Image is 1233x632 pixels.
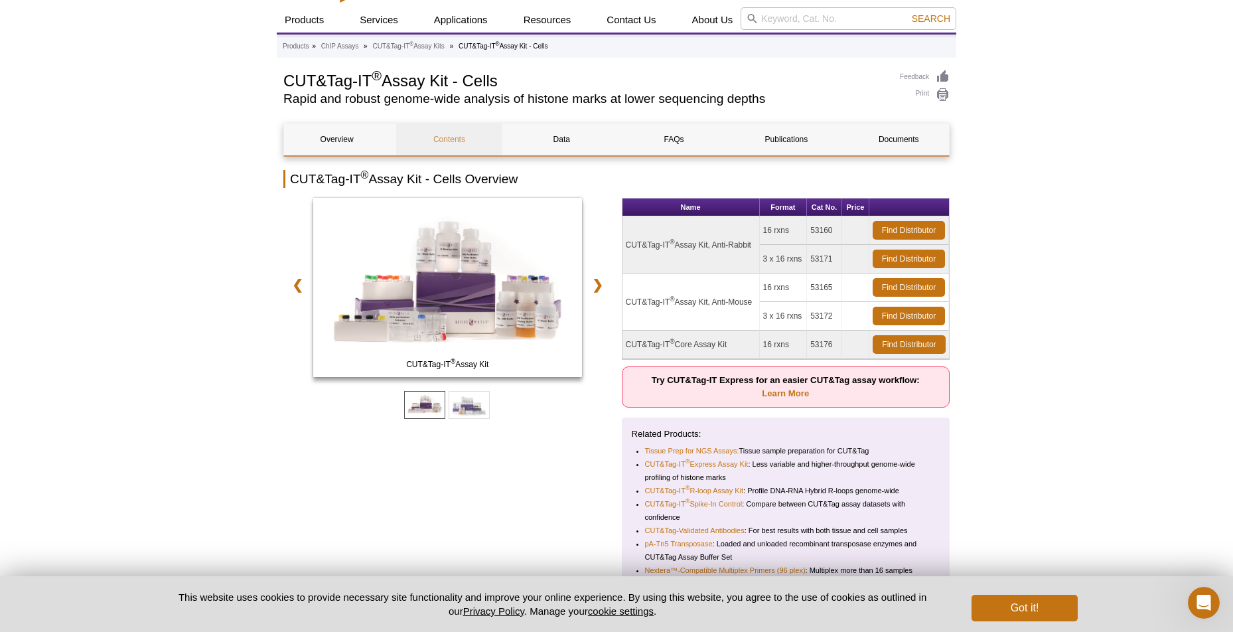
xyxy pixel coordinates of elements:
[873,335,946,354] a: Find Distributor
[762,388,809,398] a: Learn More
[312,42,316,50] li: »
[645,457,749,471] a: CUT&Tag-IT®Express Assay Kit
[686,499,690,505] sup: ®
[361,169,369,181] sup: ®
[670,338,674,345] sup: ®
[733,123,839,155] a: Publications
[912,13,950,24] span: Search
[645,537,713,550] a: pA-Tn5 Transposase
[686,485,690,492] sup: ®
[622,331,760,359] td: CUT&Tag-IT Core Assay Kit
[645,537,929,564] li: : Loaded and unloaded recombinant transposase enzymes and CUT&Tag Assay Buffer Set
[451,358,455,365] sup: ®
[450,42,454,50] li: »
[645,524,929,537] li: : For best results with both tissue and cell samples
[632,428,940,441] p: Related Products:
[760,216,808,245] td: 16 rxns
[509,123,615,155] a: Data
[426,7,496,33] a: Applications
[873,221,945,240] a: Find Distributor
[645,564,929,577] li: : Multiplex more than 16 samples
[807,302,842,331] td: 53172
[873,307,945,325] a: Find Distributor
[684,7,741,33] a: About Us
[807,216,842,245] td: 53160
[364,42,368,50] li: »
[155,590,950,618] p: This website uses cookies to provide necessary site functionality and improve your online experie...
[645,484,744,497] a: CUT&Tag-IT®R-loop Assay Kit
[409,40,413,47] sup: ®
[760,331,808,359] td: 16 rxns
[645,497,929,524] li: : Compare between CUT&Tag assay datasets with confidence
[321,40,359,52] a: ChIP Assays
[283,70,887,90] h1: CUT&Tag-IT Assay Kit - Cells
[645,457,929,484] li: : Less variable and higher-throughput genome-wide profiling of histone marks
[807,198,842,216] th: Cat No.
[496,40,500,47] sup: ®
[807,245,842,274] td: 53171
[760,302,808,331] td: 3 x 16 rxns
[645,497,743,511] a: CUT&Tag-IT®Spike-In Control
[686,459,690,465] sup: ®
[622,274,760,331] td: CUT&Tag-IT Assay Kit, Anti-Mouse
[621,123,727,155] a: FAQs
[283,40,309,52] a: Products
[459,42,548,50] li: CUT&Tag-IT Assay Kit - Cells
[760,198,808,216] th: Format
[645,564,806,577] a: Nextera™-Compatible Multiplex Primers (96 plex)
[807,331,842,359] td: 53176
[1188,587,1220,619] iframe: Intercom live chat
[283,93,887,105] h2: Rapid and robust genome-wide analysis of histone marks at lower sequencing depths
[599,7,664,33] a: Contact Us
[670,238,674,246] sup: ®
[846,123,952,155] a: Documents
[622,198,760,216] th: Name
[583,270,612,300] a: ❯
[908,13,954,25] button: Search
[645,524,745,537] a: CUT&Tag-Validated Antibodies
[873,250,945,268] a: Find Distributor
[645,484,929,497] li: : Profile DNA-RNA Hybrid R-loops genome-wide
[352,7,406,33] a: Services
[807,274,842,302] td: 53165
[313,198,582,377] img: CUT&Tag-IT Assay Kit
[283,170,950,188] h2: CUT&Tag-IT Assay Kit - Cells Overview
[463,605,524,617] a: Privacy Policy
[760,245,808,274] td: 3 x 16 rxns
[622,216,760,274] td: CUT&Tag-IT Assay Kit, Anti-Rabbit
[972,595,1078,621] button: Got it!
[900,70,950,84] a: Feedback
[670,295,674,303] sup: ®
[645,444,739,457] a: Tissue Prep for NGS Assays:
[900,88,950,102] a: Print
[760,274,808,302] td: 16 rxns
[313,198,582,381] a: CUT&Tag-IT Assay Kit
[873,278,945,297] a: Find Distributor
[516,7,579,33] a: Resources
[652,375,920,398] strong: Try CUT&Tag-IT Express for an easier CUT&Tag assay workflow:
[372,68,382,83] sup: ®
[284,123,390,155] a: Overview
[277,7,332,33] a: Products
[842,198,869,216] th: Price
[588,605,654,617] button: cookie settings
[396,123,502,155] a: Contents
[283,270,312,300] a: ❮
[645,444,929,457] li: Tissue sample preparation for CUT&Tag
[316,358,579,371] span: CUT&Tag-IT Assay Kit
[372,40,444,52] a: CUT&Tag-IT®Assay Kits
[741,7,956,30] input: Keyword, Cat. No.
